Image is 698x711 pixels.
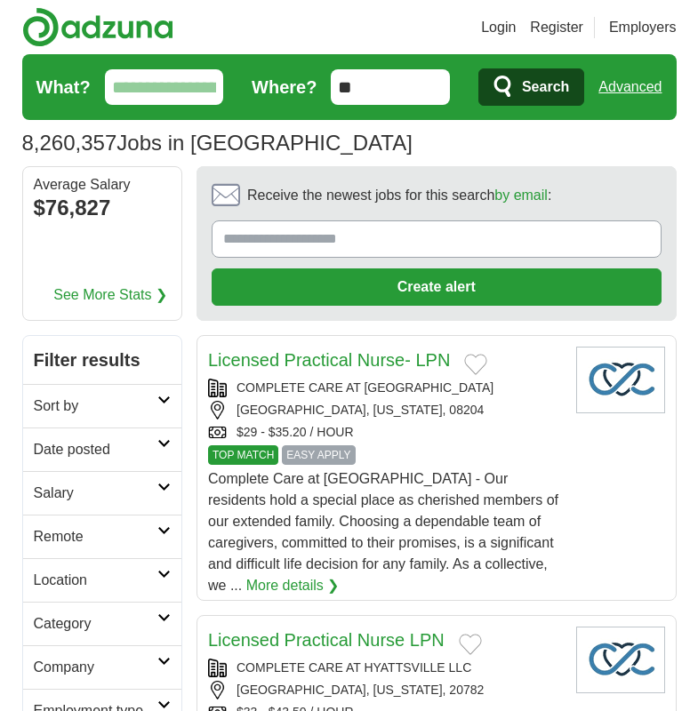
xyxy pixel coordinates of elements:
h2: Filter results [23,336,182,384]
h2: Category [34,613,158,635]
a: Category [23,602,182,645]
a: Licensed Practical Nurse LPN [208,630,445,650]
a: Sort by [23,384,182,427]
h2: Company [34,657,158,678]
a: Login [481,17,516,38]
a: Location [23,558,182,602]
label: What? [36,74,91,100]
span: Complete Care at [GEOGRAPHIC_DATA] - Our residents hold a special place as cherished members of o... [208,471,558,593]
img: Company logo [576,347,665,413]
a: Remote [23,515,182,558]
span: Receive the newest jobs for this search : [247,185,551,206]
button: Add to favorite jobs [459,634,482,655]
a: Employers [609,17,677,38]
img: Company logo [576,627,665,693]
div: COMPLETE CARE AT HYATTSVILLE LLC [208,659,562,677]
span: 8,260,357 [22,127,117,159]
button: Add to favorite jobs [464,354,487,375]
div: $29 - $35.20 / HOUR [208,423,562,442]
a: Company [23,645,182,689]
div: [GEOGRAPHIC_DATA], [US_STATE], 08204 [208,401,562,419]
h2: Date posted [34,439,158,460]
a: More details ❯ [246,575,340,596]
h2: Remote [34,526,158,547]
h2: Salary [34,483,158,504]
img: Adzuna logo [22,7,173,47]
button: Create alert [212,268,662,306]
h2: Location [34,570,158,591]
h1: Jobs in [GEOGRAPHIC_DATA] [22,131,413,155]
span: EASY APPLY [282,445,355,465]
a: Salary [23,471,182,515]
div: Average Salary [34,178,171,192]
h2: Sort by [34,395,158,417]
a: by email [494,188,548,203]
a: Date posted [23,427,182,471]
span: TOP MATCH [208,445,278,465]
span: Search [522,69,569,105]
a: Licensed Practical Nurse- LPN [208,350,450,370]
a: Register [530,17,583,38]
a: See More Stats ❯ [53,284,167,306]
button: Search [478,68,584,106]
div: COMPLETE CARE AT [GEOGRAPHIC_DATA] [208,379,562,397]
div: $76,827 [34,192,171,224]
div: [GEOGRAPHIC_DATA], [US_STATE], 20782 [208,681,562,699]
label: Where? [252,74,317,100]
a: Advanced [598,69,662,105]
